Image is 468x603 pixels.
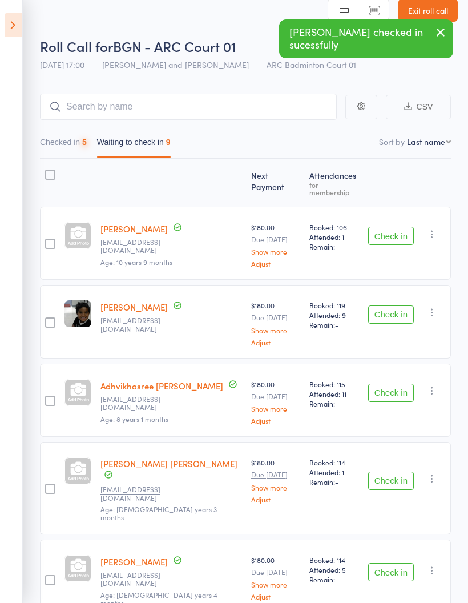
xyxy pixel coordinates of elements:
[267,59,356,70] span: ARC Badminton Court 01
[368,227,414,245] button: Check in
[82,138,87,147] div: 5
[309,574,358,584] span: Remain:
[64,300,91,327] img: image1751644526.png
[309,467,358,477] span: Attended: 1
[251,593,300,600] a: Adjust
[100,301,168,313] a: [PERSON_NAME]
[251,581,300,588] a: Show more
[251,300,300,345] div: $180.00
[40,37,113,55] span: Roll Call for
[407,136,445,147] div: Last name
[100,257,172,267] span: : 10 years 9 months
[40,132,87,158] button: Checked in5
[100,395,175,412] small: ambiram12@gmail.com
[251,555,300,600] div: $180.00
[309,300,358,310] span: Booked: 119
[335,320,338,329] span: -
[100,504,217,522] span: Age: [DEMOGRAPHIC_DATA] years 3 months
[251,339,300,346] a: Adjust
[100,414,168,424] span: : 8 years 1 months
[251,417,300,424] a: Adjust
[40,94,337,120] input: Search by name
[251,496,300,503] a: Adjust
[335,242,338,251] span: -
[100,457,237,469] a: [PERSON_NAME] [PERSON_NAME]
[309,232,358,242] span: Attended: 1
[368,472,414,490] button: Check in
[113,37,236,55] span: BGN - ARC Court 01
[251,405,300,412] a: Show more
[368,563,414,581] button: Check in
[40,59,84,70] span: [DATE] 17:00
[309,555,358,565] span: Booked: 114
[335,477,338,487] span: -
[309,310,358,320] span: Attended: 9
[100,485,175,502] small: rajeshcpr@gmail.com
[97,132,171,158] button: Waiting to check in9
[251,484,300,491] a: Show more
[100,556,168,568] a: [PERSON_NAME]
[309,477,358,487] span: Remain:
[251,568,300,576] small: Due [DATE]
[386,95,451,119] button: CSV
[100,380,223,392] a: Adhvikhasree [PERSON_NAME]
[305,164,363,202] div: Atten­dances
[102,59,249,70] span: [PERSON_NAME] and [PERSON_NAME]
[335,399,338,408] span: -
[251,327,300,334] a: Show more
[279,19,453,58] div: [PERSON_NAME] checked in sucessfully
[368,384,414,402] button: Check in
[309,242,358,251] span: Remain:
[309,389,358,399] span: Attended: 11
[166,138,171,147] div: 9
[251,222,300,267] div: $180.00
[251,235,300,243] small: Due [DATE]
[100,238,175,255] small: Ramya.bhasikha@gmail.com
[251,392,300,400] small: Due [DATE]
[309,565,358,574] span: Attended: 5
[309,457,358,467] span: Booked: 114
[100,223,168,235] a: [PERSON_NAME]
[309,222,358,232] span: Booked: 106
[100,571,175,588] small: mailtoanusuris@gmail.com
[309,399,358,408] span: Remain:
[251,457,300,502] div: $180.00
[251,379,300,424] div: $180.00
[251,260,300,267] a: Adjust
[309,379,358,389] span: Booked: 115
[379,136,405,147] label: Sort by
[251,471,300,479] small: Due [DATE]
[247,164,305,202] div: Next Payment
[368,305,414,324] button: Check in
[251,313,300,321] small: Due [DATE]
[100,316,175,333] small: dvamsheekrishna@gmail.com
[251,248,300,255] a: Show more
[335,574,338,584] span: -
[309,320,358,329] span: Remain:
[309,181,358,196] div: for membership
